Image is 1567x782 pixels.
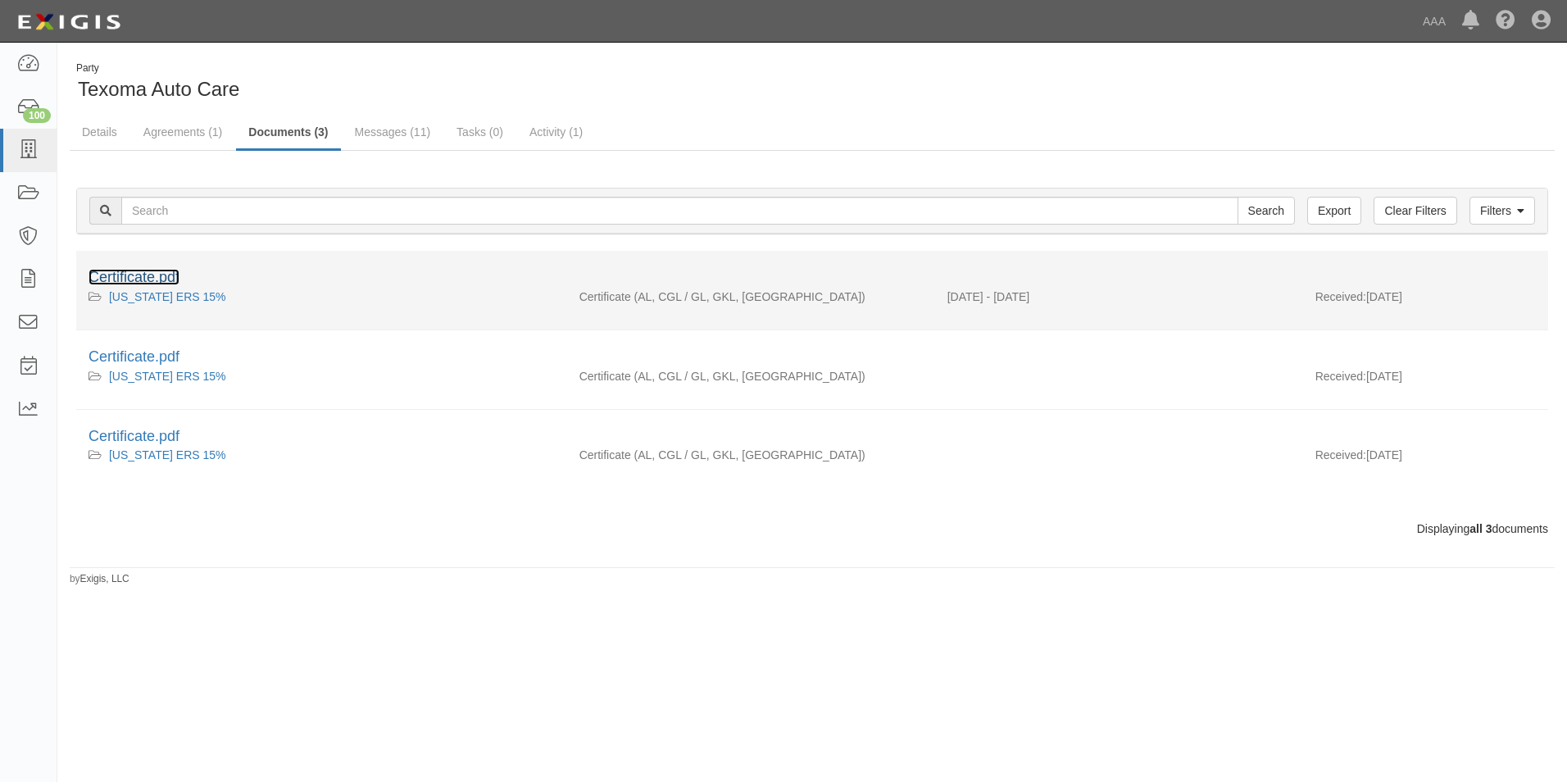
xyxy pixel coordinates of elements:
img: logo-5460c22ac91f19d4615b14bd174203de0afe785f0fc80cf4dbbc73dc1793850b.png [12,7,125,37]
span: Texoma Auto Care [78,78,239,100]
div: [DATE] [1303,289,1548,313]
div: Certificate.pdf [89,347,1536,368]
p: Received: [1315,289,1366,305]
div: 100 [23,108,51,123]
input: Search [1238,197,1295,225]
a: Filters [1469,197,1535,225]
div: Auto Liability Commercial General Liability / Garage Liability Garage Keepers Liability On-Hook [567,447,935,463]
a: [US_STATE] ERS 15% [109,448,226,461]
p: Received: [1315,447,1366,463]
div: Certificate.pdf [89,426,1536,448]
div: Displaying documents [64,521,1560,537]
div: Auto Liability Commercial General Liability / Garage Liability Garage Keepers Liability On-Hook [567,289,935,305]
div: Effective 10/01/2024 - Expiration 10/01/2025 [935,289,1303,305]
p: Received: [1315,368,1366,384]
input: Search [121,197,1238,225]
a: Exigis, LLC [80,573,129,584]
a: Clear Filters [1374,197,1456,225]
a: Activity (1) [517,116,595,148]
a: [US_STATE] ERS 15% [109,290,226,303]
a: AAA [1415,5,1454,38]
div: Texas ERS 15% [89,289,555,305]
a: Certificate.pdf [89,428,179,444]
div: Certificate.pdf [89,267,1536,289]
div: Texoma Auto Care [70,61,800,103]
small: by [70,572,129,586]
div: Texas ERS 15% [89,368,555,384]
div: [DATE] [1303,368,1548,393]
a: [US_STATE] ERS 15% [109,370,226,383]
div: Texas ERS 15% [89,447,555,463]
a: Messages (11) [343,116,443,148]
div: Party [76,61,239,75]
a: Documents (3) [236,116,340,151]
a: Certificate.pdf [89,269,179,285]
a: Details [70,116,129,148]
a: Agreements (1) [131,116,234,148]
b: all 3 [1469,522,1492,535]
div: Auto Liability Commercial General Liability / Garage Liability Garage Keepers Liability On-Hook [567,368,935,384]
div: Effective - Expiration [935,447,1303,448]
div: [DATE] [1303,447,1548,471]
a: Tasks (0) [444,116,516,148]
div: Effective - Expiration [935,368,1303,369]
a: Certificate.pdf [89,348,179,365]
i: Help Center - Complianz [1496,11,1515,31]
a: Export [1307,197,1361,225]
